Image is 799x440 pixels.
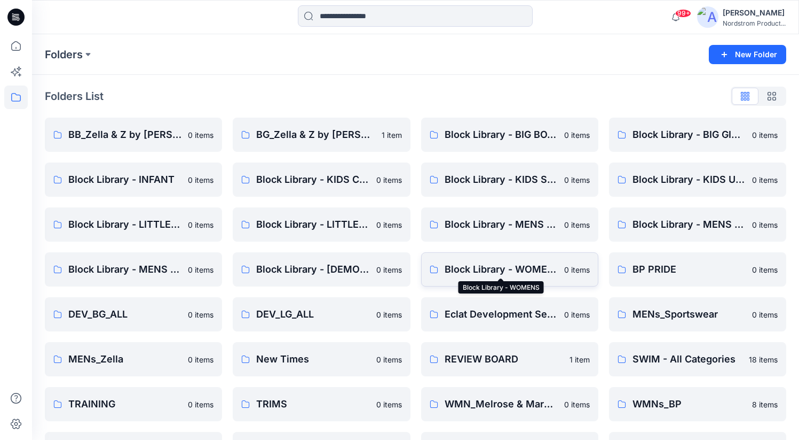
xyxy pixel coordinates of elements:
[188,174,213,186] p: 0 items
[233,118,410,152] a: BG_Zella & Z by [PERSON_NAME]1 item
[376,309,402,320] p: 0 items
[45,118,222,152] a: BB_Zella & Z by [PERSON_NAME]0 items
[45,387,222,421] a: TRAINING0 items
[45,252,222,287] a: Block Library - MENS TAILORED0 items
[421,342,598,376] a: REVIEW BOARD1 item
[421,297,598,331] a: Eclat Development Seasons0 items
[752,309,778,320] p: 0 items
[569,354,590,365] p: 1 item
[445,172,558,187] p: Block Library - KIDS SLEEPWEAR ALL SIZES
[233,342,410,376] a: New Times0 items
[256,172,369,187] p: Block Library - KIDS CPSC
[421,207,598,242] a: Block Library - MENS ACTIVE & SPORTSWEAR0 items
[632,352,742,367] p: SWIM - All Categories
[632,127,746,142] p: Block Library - BIG GIRLS
[752,219,778,230] p: 0 items
[256,307,369,322] p: DEV_LG_ALL
[45,342,222,376] a: MENs_Zella0 items
[609,297,786,331] a: MENs_Sportswear0 items
[564,174,590,186] p: 0 items
[609,118,786,152] a: Block Library - BIG GIRLS0 items
[609,387,786,421] a: WMNs_BP8 items
[723,19,786,27] div: Nordstrom Product...
[68,397,181,412] p: TRAINING
[752,264,778,275] p: 0 items
[68,307,181,322] p: DEV_BG_ALL
[68,217,181,232] p: Block Library - LITTLE BOYS
[421,252,598,287] a: Block Library - WOMENS0 items
[564,399,590,410] p: 0 items
[564,264,590,275] p: 0 items
[188,219,213,230] p: 0 items
[188,309,213,320] p: 0 items
[749,354,778,365] p: 18 items
[188,354,213,365] p: 0 items
[697,6,718,28] img: avatar
[752,399,778,410] p: 8 items
[609,252,786,287] a: BP PRIDE0 items
[564,309,590,320] p: 0 items
[609,207,786,242] a: Block Library - MENS SLEEP & UNDERWEAR0 items
[188,129,213,141] p: 0 items
[68,127,181,142] p: BB_Zella & Z by [PERSON_NAME]
[376,219,402,230] p: 0 items
[256,217,369,232] p: Block Library - LITTLE GIRLS
[445,352,563,367] p: REVIEW BOARD
[45,297,222,331] a: DEV_BG_ALL0 items
[632,307,746,322] p: MENs_Sportswear
[609,342,786,376] a: SWIM - All Categories18 items
[632,262,746,277] p: BP PRIDE
[188,399,213,410] p: 0 items
[632,217,746,232] p: Block Library - MENS SLEEP & UNDERWEAR
[376,264,402,275] p: 0 items
[445,307,558,322] p: Eclat Development Seasons
[256,262,369,277] p: Block Library - [DEMOGRAPHIC_DATA] MENS - MISSY
[68,172,181,187] p: Block Library - INFANT
[675,9,691,18] span: 99+
[445,262,558,277] p: Block Library - WOMENS
[256,397,369,412] p: TRIMS
[45,88,104,104] p: Folders List
[256,352,369,367] p: New Times
[632,172,746,187] p: Block Library - KIDS UNDERWEAR ALL SIZES
[45,47,83,62] a: Folders
[723,6,786,19] div: [PERSON_NAME]
[752,174,778,186] p: 0 items
[421,118,598,152] a: Block Library - BIG BOYS0 items
[564,219,590,230] p: 0 items
[45,163,222,197] a: Block Library - INFANT0 items
[233,252,410,287] a: Block Library - [DEMOGRAPHIC_DATA] MENS - MISSY0 items
[421,163,598,197] a: Block Library - KIDS SLEEPWEAR ALL SIZES0 items
[376,354,402,365] p: 0 items
[609,163,786,197] a: Block Library - KIDS UNDERWEAR ALL SIZES0 items
[752,129,778,141] p: 0 items
[233,387,410,421] a: TRIMS0 items
[709,45,786,64] button: New Folder
[445,127,558,142] p: Block Library - BIG BOYS
[382,129,402,141] p: 1 item
[233,163,410,197] a: Block Library - KIDS CPSC0 items
[233,297,410,331] a: DEV_LG_ALL0 items
[188,264,213,275] p: 0 items
[376,174,402,186] p: 0 items
[376,399,402,410] p: 0 items
[68,352,181,367] p: MENs_Zella
[445,397,558,412] p: WMN_Melrose & Market
[445,217,558,232] p: Block Library - MENS ACTIVE & SPORTSWEAR
[632,397,746,412] p: WMNs_BP
[45,207,222,242] a: Block Library - LITTLE BOYS0 items
[256,127,375,142] p: BG_Zella & Z by [PERSON_NAME]
[233,207,410,242] a: Block Library - LITTLE GIRLS0 items
[68,262,181,277] p: Block Library - MENS TAILORED
[421,387,598,421] a: WMN_Melrose & Market0 items
[564,129,590,141] p: 0 items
